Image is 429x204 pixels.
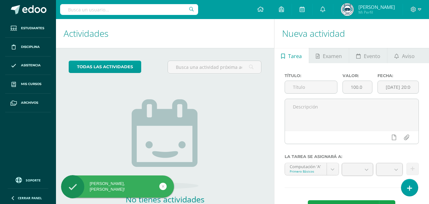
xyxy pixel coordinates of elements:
[5,56,51,75] a: Asistencia
[288,49,302,64] span: Tarea
[26,178,41,182] span: Soporte
[18,196,42,200] span: Cerrar panel
[285,154,419,159] label: La tarea se asignará a:
[285,73,338,78] label: Título:
[60,4,198,15] input: Busca un usuario...
[290,169,322,174] div: Primero Básicos
[341,3,354,16] img: 2ce9522d0db00129206f49e0be3891c4.png
[21,100,38,105] span: Archivos
[285,81,337,93] input: Título
[5,19,51,38] a: Estudiantes
[282,19,421,48] h1: Nueva actividad
[274,48,309,63] a: Tarea
[168,61,261,73] input: Busca una actividad próxima aquí...
[343,73,372,78] label: Valor:
[343,81,372,93] input: Puntos máximos
[377,73,419,78] label: Fecha:
[358,4,395,10] span: [PERSON_NAME]
[132,99,198,189] img: no_activities.png
[21,44,40,49] span: Disciplina
[309,48,349,63] a: Examen
[358,10,395,15] span: Mi Perfil
[364,49,380,64] span: Evento
[402,49,415,64] span: Aviso
[5,75,51,94] a: Mis cursos
[64,19,266,48] h1: Actividades
[8,175,48,184] a: Soporte
[387,48,421,63] a: Aviso
[290,163,322,169] div: Computación 'A'
[323,49,342,64] span: Examen
[378,81,419,93] input: Fecha de entrega
[349,48,387,63] a: Evento
[285,163,339,175] a: Computación 'A'Primero Básicos
[21,26,44,31] span: Estudiantes
[61,181,174,192] div: [PERSON_NAME], [PERSON_NAME]!
[5,94,51,112] a: Archivos
[69,61,141,73] a: todas las Actividades
[21,82,41,87] span: Mis cursos
[21,63,41,68] span: Asistencia
[5,38,51,56] a: Disciplina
